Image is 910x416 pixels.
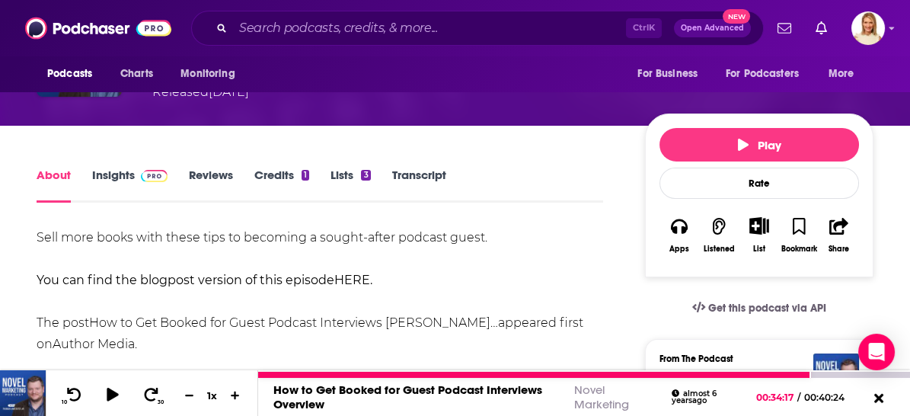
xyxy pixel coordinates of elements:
div: Share [829,245,849,254]
span: Charts [120,63,153,85]
span: 00:34:17 [756,392,797,403]
a: How to Get Booked for Guest Podcast Interviews [PERSON_NAME]… [89,315,498,330]
div: Bookmark [781,245,817,254]
span: 00:40:24 [800,392,860,403]
a: Charts [110,59,162,88]
div: Open Intercom Messenger [858,334,895,370]
span: For Business [637,63,698,85]
button: open menu [627,59,717,88]
img: User Profile [851,11,885,45]
a: How to Get Booked for Guest Podcast Interviews Overview [273,382,542,411]
span: Get this podcast via API [708,302,826,315]
div: List [753,244,765,254]
span: 30 [158,399,164,405]
img: Podchaser - Follow, Share and Rate Podcasts [25,14,171,43]
div: Rate [659,168,859,199]
button: Open AdvancedNew [674,19,751,37]
a: Reviews [189,168,233,203]
img: Podchaser Pro [141,170,168,182]
div: 1 x [200,389,225,402]
h3: From The Podcast [659,354,847,364]
button: Show profile menu [851,11,885,45]
span: Logged in as leannebush [851,11,885,45]
button: open menu [716,59,821,88]
a: Credits1 [254,168,309,203]
button: open menu [37,59,112,88]
span: 10 [62,399,67,405]
a: Transcript [392,168,446,203]
div: Released [DATE] [152,83,249,101]
button: Share [819,207,859,263]
a: Show notifications dropdown [809,15,833,41]
a: InsightsPodchaser Pro [92,168,168,203]
a: HERE. [334,273,372,287]
a: Lists3 [330,168,370,203]
div: Show More ButtonList [739,207,779,263]
span: Podcasts [47,63,92,85]
a: Author Media [53,337,135,351]
span: More [829,63,854,85]
button: 10 [59,386,88,405]
a: About [37,168,71,203]
div: almost 6 years ago [672,389,746,405]
button: Play [659,128,859,162]
span: Monitoring [180,63,235,85]
span: / [797,392,800,403]
span: Open Advanced [681,24,744,32]
button: Apps [659,207,699,263]
button: Bookmark [779,207,819,263]
button: Show More Button [743,217,774,234]
div: Listened [704,245,735,254]
div: 1 [302,170,309,181]
a: Get this podcast via API [680,290,838,327]
span: Play [738,138,781,152]
a: Novel Marketing [574,382,629,411]
button: 30 [138,386,167,405]
button: open menu [818,59,873,88]
div: Search podcasts, credits, & more... [191,11,764,46]
a: Show notifications dropdown [771,15,797,41]
div: 3 [361,170,370,181]
div: Apps [669,245,689,254]
img: Novel Marketing [813,354,859,399]
button: Listened [699,207,739,263]
span: For Podcasters [726,63,799,85]
span: New [723,9,750,24]
b: You can find the blogpost version of this episode [37,273,334,287]
span: Ctrl K [626,18,662,38]
button: open menu [170,59,254,88]
input: Search podcasts, credits, & more... [233,16,626,40]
